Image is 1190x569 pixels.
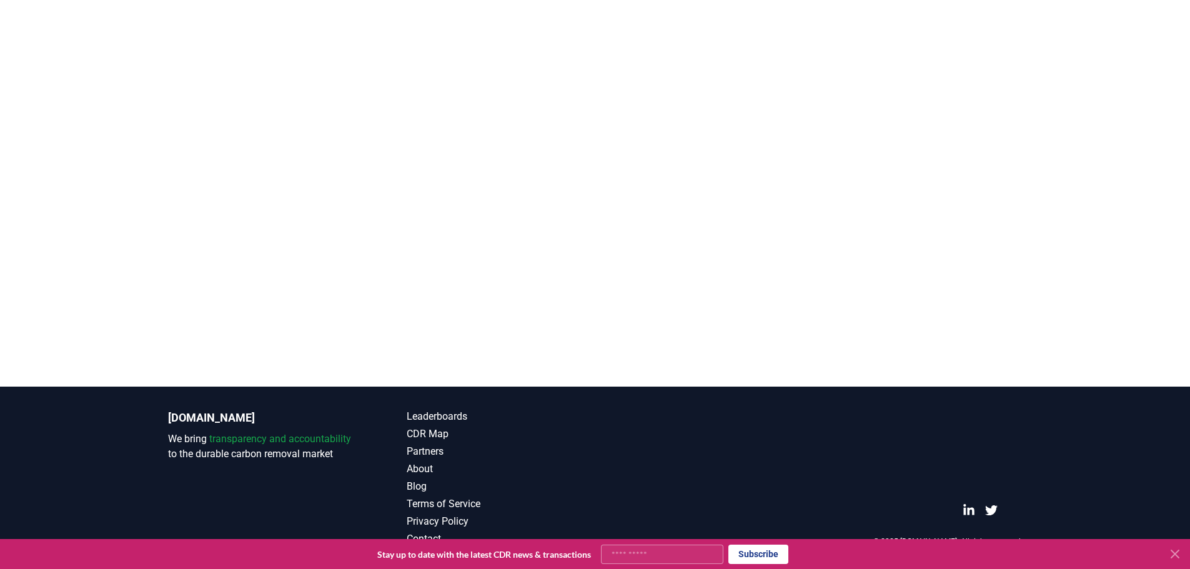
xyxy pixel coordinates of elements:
a: LinkedIn [963,504,975,517]
a: Blog [407,479,595,494]
a: CDR Map [407,427,595,442]
a: About [407,462,595,477]
p: We bring to the durable carbon removal market [168,432,357,462]
p: © 2025 [DOMAIN_NAME]. All rights reserved. [873,537,1023,547]
a: Privacy Policy [407,514,595,529]
a: Twitter [985,504,998,517]
p: [DOMAIN_NAME] [168,409,357,427]
span: transparency and accountability [209,433,351,445]
a: Partners [407,444,595,459]
a: Contact [407,532,595,547]
a: Terms of Service [407,497,595,512]
a: Leaderboards [407,409,595,424]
